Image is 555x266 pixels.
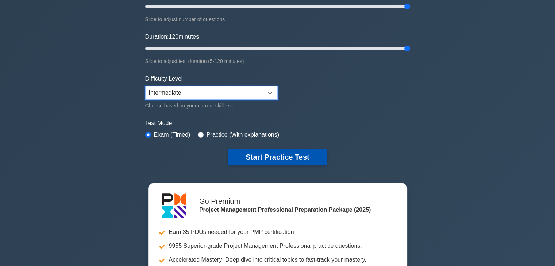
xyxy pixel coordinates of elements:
span: 120 [169,34,178,40]
div: Slide to adjust test duration (5-120 minutes) [145,57,410,66]
button: Start Practice Test [228,149,327,165]
label: Practice (With explanations) [207,130,279,139]
div: Choose based on your current skill level [145,101,278,110]
label: Test Mode [145,119,410,128]
label: Exam (Timed) [154,130,190,139]
div: Slide to adjust number of questions [145,15,410,24]
label: Difficulty Level [145,74,183,83]
label: Duration: minutes [145,32,199,41]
